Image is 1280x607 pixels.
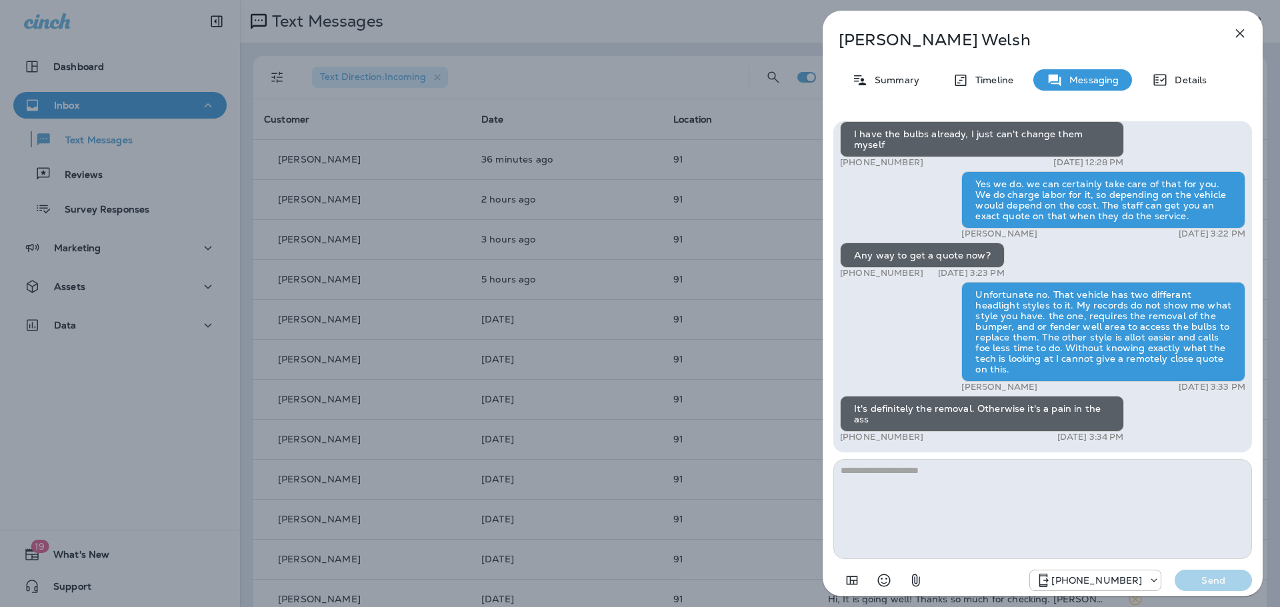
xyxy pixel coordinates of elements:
div: Unfortunate no. That vehicle has two differant headlight styles to it. My records do not show me ... [961,282,1245,382]
p: [PHONE_NUMBER] [840,268,923,279]
p: Timeline [969,75,1013,85]
div: It's definitely the removal. Otherwise it's a pain in the ass [840,396,1124,432]
div: +1 (330) 521-2826 [1030,572,1161,588]
div: I have the bulbs already, I just can't change them myself [840,121,1124,157]
div: Any way to get a quote now? [840,243,1005,268]
p: [PERSON_NAME] Welsh [839,31,1203,49]
p: [DATE] 3:33 PM [1179,382,1245,392]
p: [PHONE_NUMBER] [840,432,923,442]
button: Add in a premade template [839,567,865,594]
p: [DATE] 12:28 PM [1053,157,1123,168]
p: Summary [868,75,919,85]
p: [PHONE_NUMBER] [1051,575,1142,586]
p: [PHONE_NUMBER] [840,157,923,168]
p: [DATE] 3:23 PM [938,268,1005,279]
div: Yes we do. we can certainly take care of that for you. We do charge labor for it, so depending on... [961,171,1245,229]
p: [PERSON_NAME] [961,382,1037,392]
p: [PERSON_NAME] [961,229,1037,239]
p: [DATE] 3:22 PM [1179,229,1245,239]
p: [DATE] 3:34 PM [1057,432,1124,442]
p: Messaging [1063,75,1119,85]
p: Details [1168,75,1207,85]
button: Select an emoji [871,567,897,594]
